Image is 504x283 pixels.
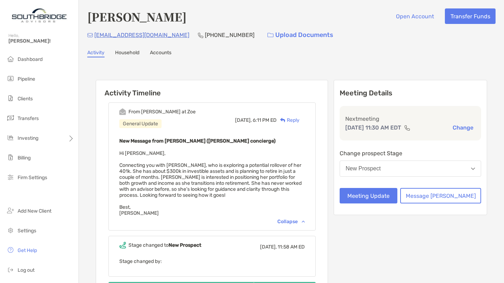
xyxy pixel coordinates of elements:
[18,267,34,273] span: Log out
[18,76,35,82] span: Pipeline
[6,94,15,102] img: clients icon
[205,31,254,39] p: [PHONE_NUMBER]
[6,133,15,142] img: investing icon
[451,124,475,131] button: Change
[445,8,496,24] button: Transfer Funds
[119,257,305,266] p: Stage changed by:
[18,155,31,161] span: Billing
[6,226,15,234] img: settings icon
[471,168,475,170] img: Open dropdown arrow
[235,117,252,123] span: [DATE],
[87,50,105,57] a: Activity
[94,31,189,39] p: [EMAIL_ADDRESS][DOMAIN_NAME]
[346,165,381,172] div: New Prospect
[8,3,70,28] img: Zoe Logo
[18,175,47,181] span: Firm Settings
[278,244,305,250] span: 11:58 AM ED
[198,32,203,38] img: Phone Icon
[390,8,439,24] button: Open Account
[340,149,481,158] p: Change prospect Stage
[267,33,273,38] img: button icon
[18,208,51,214] span: Add New Client
[6,55,15,63] img: dashboard icon
[8,38,74,44] span: [PERSON_NAME]!
[340,89,481,98] p: Meeting Details
[280,118,285,122] img: Reply icon
[345,123,401,132] p: [DATE] 11:30 AM EDT
[400,188,481,203] button: Message [PERSON_NAME]
[119,108,126,115] img: Event icon
[119,242,126,249] img: Event icon
[18,228,36,234] span: Settings
[18,135,38,141] span: Investing
[277,117,300,124] div: Reply
[253,117,277,123] span: 6:11 PM ED
[340,161,481,177] button: New Prospect
[6,173,15,181] img: firm-settings icon
[263,27,338,43] a: Upload Documents
[6,246,15,254] img: get-help icon
[6,114,15,122] img: transfers icon
[119,150,302,216] span: Hi [PERSON_NAME], Connecting you with [PERSON_NAME], who is exploring a potential rollover of her...
[87,33,93,37] img: Email Icon
[128,109,196,115] div: From [PERSON_NAME] at Zoe
[18,56,43,62] span: Dashboard
[277,219,305,225] div: Collapse
[6,206,15,215] img: add_new_client icon
[18,96,33,102] span: Clients
[404,125,410,131] img: communication type
[6,153,15,162] img: billing icon
[96,80,328,97] h6: Activity Timeline
[6,265,15,274] img: logout icon
[169,242,201,248] b: New Prospect
[260,244,277,250] span: [DATE],
[87,8,187,25] h4: [PERSON_NAME]
[345,114,475,123] p: Next meeting
[150,50,171,57] a: Accounts
[115,50,139,57] a: Household
[18,247,37,253] span: Get Help
[128,242,201,248] div: Stage changed to
[302,220,305,222] img: Chevron icon
[119,138,276,144] b: New Message from [PERSON_NAME] ([PERSON_NAME] concierge)
[340,188,397,203] button: Meeting Update
[18,115,39,121] span: Transfers
[119,119,162,128] div: General Update
[6,74,15,83] img: pipeline icon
